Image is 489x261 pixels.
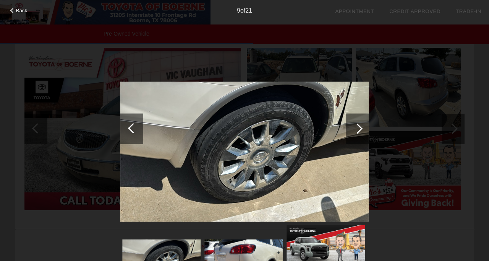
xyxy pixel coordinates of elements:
a: Appointment [335,8,374,14]
img: image.aspx [120,82,369,222]
a: Credit Approved [389,8,440,14]
a: Trade-In [456,8,481,14]
span: 9 [237,7,240,14]
span: 21 [245,7,252,14]
span: Back [16,8,28,13]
